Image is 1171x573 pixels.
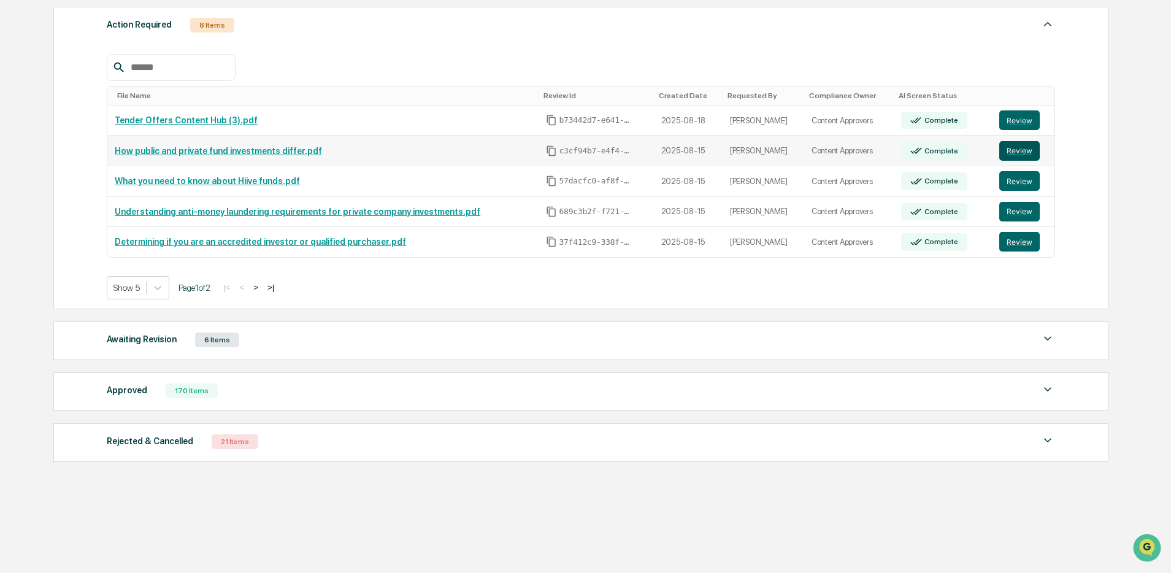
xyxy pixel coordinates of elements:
button: Review [999,232,1040,252]
div: Awaiting Revision [107,331,177,347]
p: How can we help? [12,26,223,45]
a: Powered byPylon [86,207,148,217]
div: 🖐️ [12,156,22,166]
span: Attestations [101,155,152,167]
button: > [250,282,262,293]
td: 2025-08-15 [654,166,723,197]
a: Review [999,141,1047,161]
td: Content Approvers [804,197,894,228]
span: Page 1 of 2 [179,283,210,293]
div: 🔎 [12,179,22,189]
div: Complete [922,207,958,216]
td: 2025-08-18 [654,106,723,136]
div: Complete [922,147,958,155]
span: Data Lookup [25,178,77,190]
a: Understanding anti-money laundering requirements for private company investments.pdf [115,207,480,217]
span: b73442d7-e641-4851-8d6e-dc565f8ffc0a [559,115,633,125]
input: Clear [32,56,202,69]
button: Start new chat [209,98,223,112]
a: Review [999,202,1047,221]
img: caret [1040,331,1055,346]
div: Toggle SortBy [899,91,987,100]
td: Content Approvers [804,136,894,166]
div: Action Required [107,17,172,33]
span: c3cf94b7-e4f4-4a11-bdb7-54460614abdc [559,146,633,156]
td: [PERSON_NAME] [723,136,804,166]
a: 🗄️Attestations [84,150,157,172]
a: Review [999,232,1047,252]
button: >| [264,282,278,293]
img: 1746055101610-c473b297-6a78-478c-a979-82029cc54cd1 [12,94,34,116]
img: caret [1040,433,1055,448]
td: Content Approvers [804,106,894,136]
img: caret [1040,17,1055,31]
span: 37f412c9-338f-42cb-99a2-e0de738d2756 [559,237,633,247]
div: Toggle SortBy [1002,91,1050,100]
div: 🗄️ [89,156,99,166]
a: 🔎Data Lookup [7,173,82,195]
span: Copy Id [546,115,557,126]
div: Complete [922,116,958,125]
td: 2025-08-15 [654,227,723,257]
div: Toggle SortBy [543,91,649,100]
iframe: Open customer support [1132,533,1165,566]
td: Content Approvers [804,227,894,257]
button: |< [220,282,234,293]
div: 21 Items [212,434,258,449]
a: Tender Offers Content Hub (3).pdf [115,115,258,125]
td: [PERSON_NAME] [723,106,804,136]
div: Toggle SortBy [809,91,889,100]
div: 6 Items [195,333,239,347]
button: Review [999,110,1040,130]
span: Copy Id [546,236,557,247]
span: Copy Id [546,145,557,156]
span: Copy Id [546,206,557,217]
div: Start new chat [42,94,201,106]
span: 57dacfc0-af8f-40ac-b1d4-848c6e3b2a1b [559,176,633,186]
button: < [236,282,248,293]
div: 170 Items [166,383,218,398]
div: Complete [922,237,958,246]
a: Determining if you are an accredited investor or qualified purchaser.pdf [115,237,406,247]
div: Toggle SortBy [659,91,718,100]
div: Toggle SortBy [728,91,799,100]
td: [PERSON_NAME] [723,166,804,197]
td: 2025-08-15 [654,197,723,228]
span: Preclearance [25,155,79,167]
button: Review [999,202,1040,221]
td: 2025-08-15 [654,136,723,166]
div: Complete [922,177,958,185]
span: 689c3b2f-f721-43d9-acbb-87360bc1cb55 [559,207,633,217]
a: Review [999,110,1047,130]
a: Review [999,171,1047,191]
button: Review [999,171,1040,191]
div: We're available if you need us! [42,106,155,116]
img: caret [1040,382,1055,397]
td: [PERSON_NAME] [723,227,804,257]
td: Content Approvers [804,166,894,197]
a: 🖐️Preclearance [7,150,84,172]
div: Approved [107,382,147,398]
div: Rejected & Cancelled [107,433,193,449]
td: [PERSON_NAME] [723,197,804,228]
span: Copy Id [546,175,557,187]
div: Toggle SortBy [117,91,533,100]
a: How public and private fund investments differ.pdf [115,146,322,156]
span: Pylon [122,208,148,217]
div: 8 Items [190,18,234,33]
a: What you need to know about Hiive funds.pdf [115,176,300,186]
button: Review [999,141,1040,161]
